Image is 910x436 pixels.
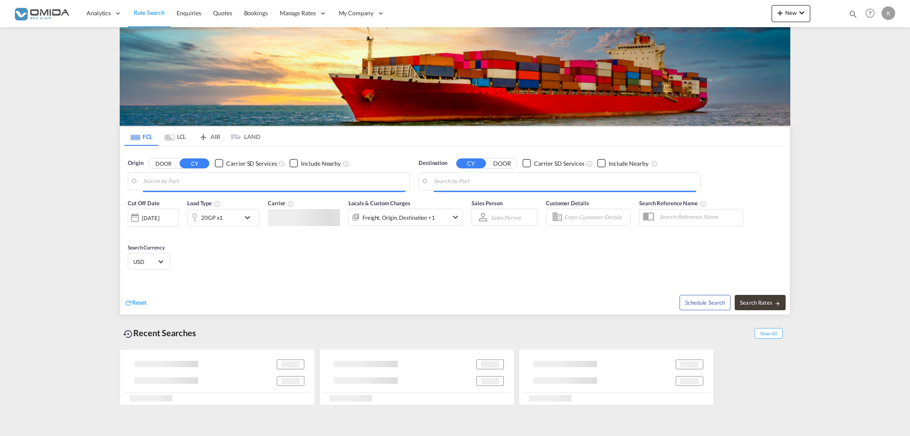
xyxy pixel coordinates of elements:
[226,127,260,146] md-tab-item: LAND
[87,9,111,17] span: Analytics
[120,323,199,343] div: Recent Searches
[128,159,143,167] span: Origin
[348,209,463,226] div: Freight Origin Destination Factory Stuffingicon-chevron-down
[128,226,134,237] md-datepicker: Select
[215,159,277,168] md-checkbox: Checkbox No Ink
[362,212,435,224] div: Freight Origin Destination Factory Stuffing
[700,201,707,207] md-icon: Your search will be saved by the below given name
[564,211,628,224] input: Enter Customer Details
[287,201,294,207] md-icon: The selected Trucker/Carrierwill be displayed in the rate results If the rates are from another f...
[343,160,349,167] md-icon: Unchecked: Ignores neighbouring ports when fetching rates.Checked : Includes neighbouring ports w...
[487,159,517,168] button: DOOR
[863,6,877,20] span: Help
[848,9,858,22] div: icon-magnify
[280,9,316,17] span: Manage Rates
[735,295,786,310] button: Search Ratesicon-arrow-right
[680,295,730,310] button: Note: By default Schedule search will only considerorigin ports, destination ports and cut off da...
[149,159,178,168] button: DOOR
[201,212,223,224] div: 20GP x1
[13,4,70,23] img: 459c566038e111ed959c4fc4f0a4b274.png
[586,160,593,167] md-icon: Unchecked: Search for CY (Container Yard) services for all selected carriers.Checked : Search for...
[278,160,285,167] md-icon: Unchecked: Search for CY (Container Yard) services for all selected carriers.Checked : Search for...
[124,127,260,146] md-pagination-wrapper: Use the left and right arrow keys to navigate between tabs
[142,214,159,222] div: [DATE]
[180,159,209,168] button: CY
[134,9,165,16] span: Rate Search
[120,27,790,126] img: LCL+%26+FCL+BACKGROUND.png
[339,9,374,17] span: My Company
[242,212,257,223] md-icon: icon-chevron-down
[177,9,201,17] span: Enquiries
[128,244,165,251] span: Search Currency
[158,127,192,146] md-tab-item: LCL
[772,5,810,22] button: icon-plus 400-fgNewicon-chevron-down
[132,299,146,306] span: Reset
[450,212,461,222] md-icon: icon-chevron-down
[192,127,226,146] md-tab-item: AIR
[124,299,132,307] md-icon: icon-refresh
[124,298,146,308] div: icon-refreshReset
[597,159,649,168] md-checkbox: Checkbox No Ink
[456,159,486,168] button: CY
[755,328,783,339] span: Show All
[434,175,696,188] input: Search by Port
[639,200,707,207] span: Search Reference Name
[187,209,259,226] div: 20GP x1icon-chevron-down
[740,299,781,306] span: Search Rates
[418,159,447,167] span: Destination
[775,9,807,16] span: New
[198,132,208,138] md-icon: icon-airplane
[143,175,405,188] input: Search by Port
[534,159,584,168] div: Carrier SD Services
[775,300,781,306] md-icon: icon-arrow-right
[882,6,895,20] div: K
[128,200,160,207] span: Cut Off Date
[522,159,584,168] md-checkbox: Checkbox No Ink
[490,211,522,224] md-select: Sales Person
[651,160,658,167] md-icon: Unchecked: Ignores neighbouring ports when fetching rates.Checked : Includes neighbouring ports w...
[226,159,277,168] div: Carrier SD Services
[187,200,221,207] span: Load Type
[609,159,649,168] div: Include Nearby
[348,200,410,207] span: Locals & Custom Charges
[848,9,858,19] md-icon: icon-magnify
[472,200,503,207] span: Sales Person
[546,200,589,207] span: Customer Details
[123,329,133,339] md-icon: icon-backup-restore
[301,159,341,168] div: Include Nearby
[775,8,785,18] md-icon: icon-plus 400-fg
[120,146,790,314] div: Origin DOOR CY Checkbox No InkUnchecked: Search for CY (Container Yard) services for all selected...
[863,6,882,21] div: Help
[797,8,807,18] md-icon: icon-chevron-down
[244,9,268,17] span: Bookings
[214,201,221,207] md-icon: icon-information-outline
[128,209,179,226] div: [DATE]
[132,255,166,268] md-select: Select Currency: $ USDUnited States Dollar
[655,210,743,223] input: Search Reference Name
[213,9,232,17] span: Quotes
[124,127,158,146] md-tab-item: FCL
[133,258,157,266] span: USD
[268,200,294,207] span: Carrier
[289,159,341,168] md-checkbox: Checkbox No Ink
